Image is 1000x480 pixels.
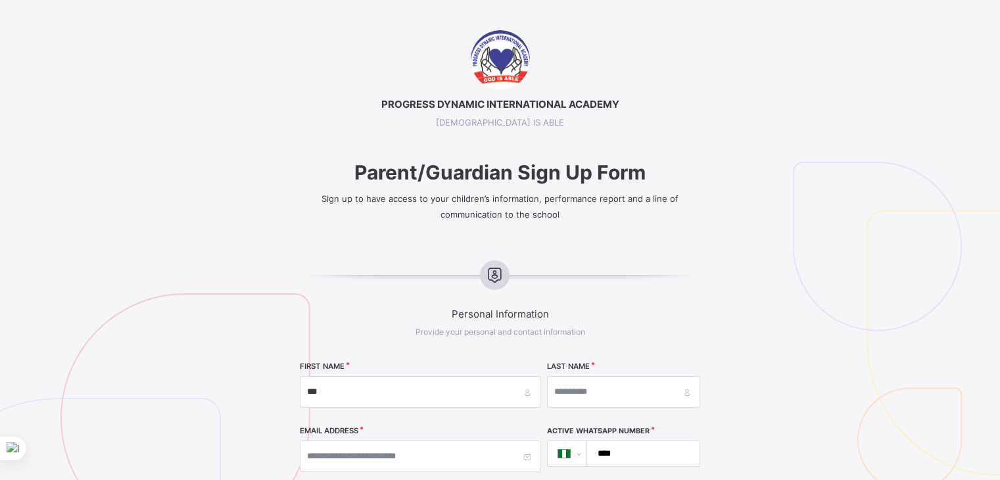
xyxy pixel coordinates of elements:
[547,362,590,371] label: LAST NAME
[416,327,585,337] span: Provide your personal and contact information
[300,362,345,371] label: FIRST NAME
[250,160,750,184] span: Parent/Guardian Sign Up Form
[250,308,750,320] span: Personal Information
[547,427,650,435] label: Active WhatsApp Number
[250,117,750,128] span: [DEMOGRAPHIC_DATA] IS ABLE
[321,193,679,220] span: Sign up to have access to your children’s information, performance report and a line of communica...
[250,98,750,110] span: PROGRESS DYNAMIC INTERNATIONAL ACADEMY
[300,426,358,435] label: EMAIL ADDRESS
